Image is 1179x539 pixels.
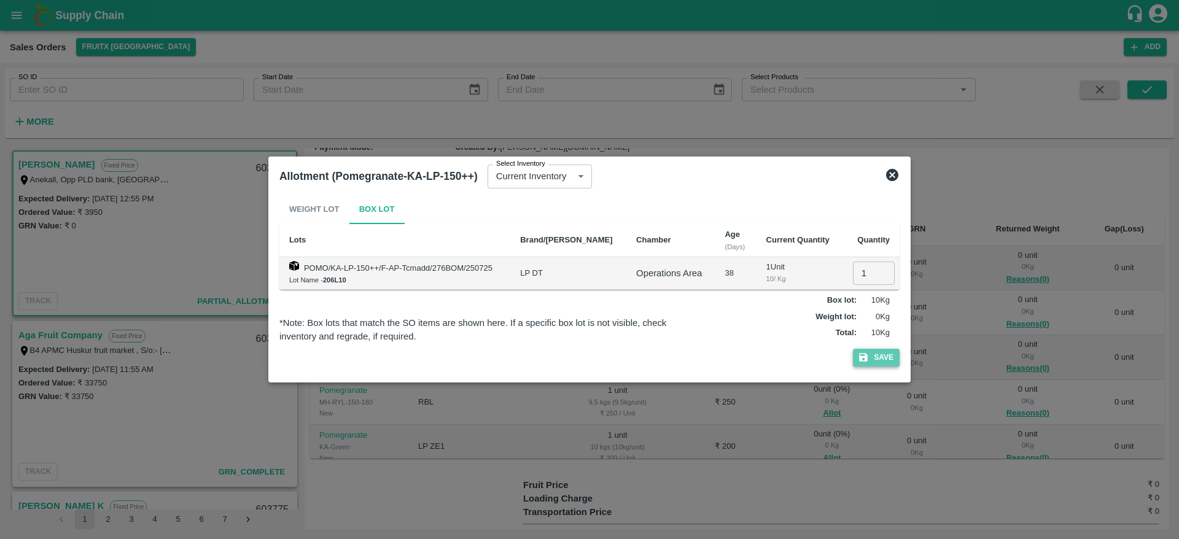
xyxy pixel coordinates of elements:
p: 10 Kg [859,295,890,306]
div: Lot Name - [289,274,500,285]
label: Weight lot : [815,311,857,323]
input: 0 [853,262,895,285]
b: Lots [289,235,306,244]
label: Total : [836,327,857,339]
button: Save [853,349,900,366]
img: box [289,261,299,271]
b: Brand/[PERSON_NAME] [520,235,612,244]
div: *Note: Box lots that match the SO items are shown here. If a specific box lot is not visible, che... [279,316,693,344]
b: Current Quantity [766,235,830,244]
p: 0 Kg [859,311,890,323]
b: 206L10 [323,276,346,284]
b: Age [725,230,740,239]
td: 38 [715,257,756,290]
p: Current Inventory [496,169,567,183]
div: Operations Area [636,266,705,280]
td: 1 Unit [757,257,842,290]
b: Allotment (Pomegranate-KA-LP-150++) [279,170,478,182]
p: 10 Kg [859,327,890,339]
button: Box Lot [349,195,405,224]
td: POMO/KA-LP-150++/F-AP-Tcmadd/276BOM/250725 [279,257,510,290]
label: Box lot : [827,295,857,306]
b: Chamber [636,235,671,244]
td: LP DT [510,257,626,290]
div: 10 / Kg [766,273,833,284]
label: Select Inventory [496,159,545,169]
b: Quantity [857,235,890,244]
div: (Days) [725,241,746,252]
